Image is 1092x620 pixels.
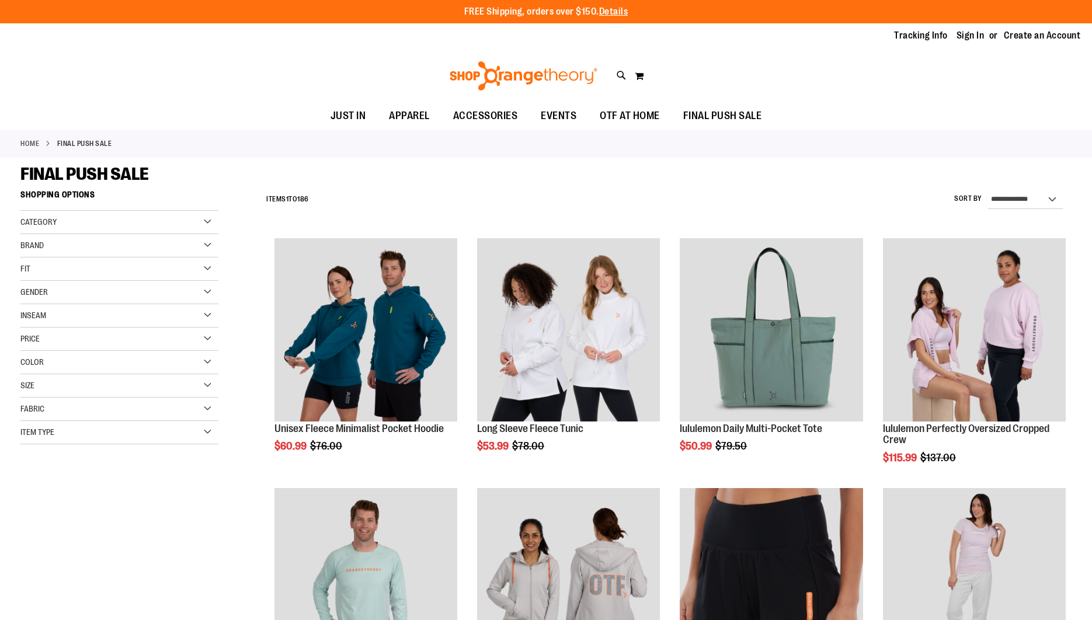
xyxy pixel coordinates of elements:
a: APPAREL [377,103,441,130]
span: Fabric [20,404,44,413]
span: Color [20,357,44,367]
a: Unisex Fleece Minimalist Pocket Hoodie [274,238,457,423]
span: Fit [20,264,30,273]
img: Product image for Fleece Long Sleeve [477,238,660,421]
a: JUST IN [319,103,378,130]
div: product [674,232,868,482]
a: OTF AT HOME [588,103,672,130]
a: Create an Account [1004,29,1081,42]
span: FINAL PUSH SALE [20,164,149,184]
a: Sign In [957,29,985,42]
a: Tracking Info [894,29,948,42]
a: lululemon Daily Multi-Pocket Tote [680,238,863,423]
span: 186 [297,195,309,203]
span: $53.99 [477,440,510,452]
span: Category [20,217,57,227]
span: $137.00 [920,452,958,464]
img: Shop Orangetheory [448,61,599,90]
a: lululemon Daily Multi-Pocket Tote [680,423,822,434]
a: Unisex Fleece Minimalist Pocket Hoodie [274,423,444,434]
span: ACCESSORIES [453,103,518,129]
span: Brand [20,241,44,250]
span: $79.50 [715,440,749,452]
span: JUST IN [331,103,366,129]
span: FINAL PUSH SALE [683,103,762,129]
span: APPAREL [389,103,430,129]
a: Long Sleeve Fleece Tunic [477,423,583,434]
p: FREE Shipping, orders over $150. [464,5,628,19]
a: Details [599,6,628,17]
span: Size [20,381,34,390]
span: $78.00 [512,440,546,452]
div: product [877,232,1072,493]
a: ACCESSORIES [441,103,530,130]
span: Price [20,334,40,343]
div: product [471,232,666,482]
a: Home [20,138,39,149]
span: $50.99 [680,440,714,452]
img: lululemon Daily Multi-Pocket Tote [680,238,863,421]
img: lululemon Perfectly Oversized Cropped Crew [883,238,1066,421]
span: $76.00 [310,440,344,452]
span: Gender [20,287,48,297]
div: product [269,232,463,482]
span: Item Type [20,427,54,437]
a: lululemon Perfectly Oversized Cropped Crew [883,423,1049,446]
a: lululemon Perfectly Oversized Cropped Crew [883,238,1066,423]
span: $60.99 [274,440,308,452]
span: Inseam [20,311,46,320]
span: $115.99 [883,452,919,464]
label: Sort By [954,194,982,204]
strong: FINAL PUSH SALE [57,138,112,149]
span: EVENTS [541,103,576,129]
h2: Items to [266,190,309,208]
a: Product image for Fleece Long Sleeve [477,238,660,423]
a: FINAL PUSH SALE [672,103,774,129]
img: Unisex Fleece Minimalist Pocket Hoodie [274,238,457,421]
span: 1 [286,195,289,203]
span: OTF AT HOME [600,103,660,129]
strong: Shopping Options [20,184,218,211]
a: EVENTS [529,103,588,130]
